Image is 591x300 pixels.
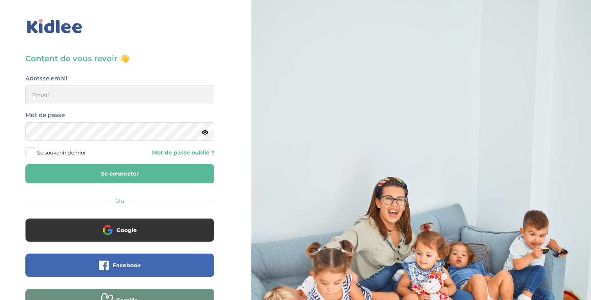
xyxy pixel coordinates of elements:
a: Facebook [25,267,214,274]
h3: Content de vous revoir 👋 [25,53,214,64]
span: Google [116,226,137,234]
input: Email [25,85,214,104]
button: Se connecter [25,164,214,183]
a: Google [25,232,214,239]
button: Facebook [25,254,214,277]
img: facebook.png [99,261,109,270]
img: google.png [103,225,113,235]
img: logo_kidlee_bleu [25,18,84,36]
span: Ou [115,197,124,204]
span: Facebook [113,261,141,269]
span: Se souvenir de moi [37,147,86,158]
button: Google [25,218,214,242]
a: Mot de passe oublié ? [125,149,214,156]
label: Adresse email [25,73,67,83]
label: Mot de passe [25,110,65,120]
